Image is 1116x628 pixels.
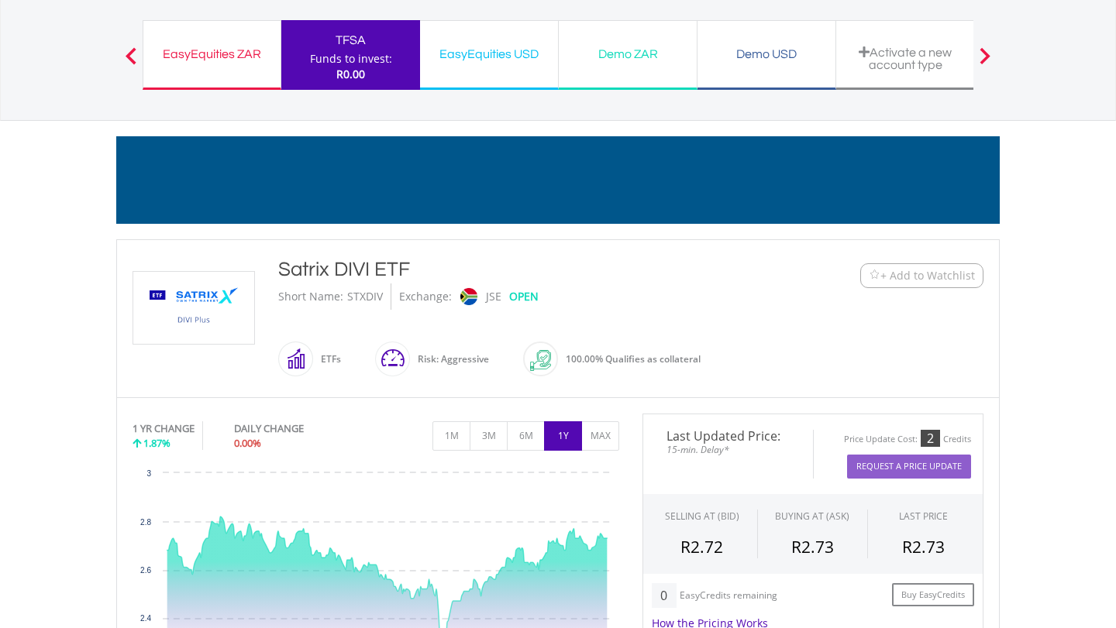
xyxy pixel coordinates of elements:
div: Activate a new account type [846,46,965,71]
a: Buy EasyCredits [892,583,974,607]
span: R2.72 [680,536,723,558]
text: 2.4 [140,614,151,623]
div: Price Update Cost: [844,434,918,445]
div: SELLING AT (BID) [665,510,739,523]
div: ETFs [313,341,341,378]
div: Demo ZAR [568,43,687,65]
div: Funds to invest: [310,51,392,67]
span: 15-min. Delay* [655,442,801,457]
button: 1Y [544,421,582,451]
button: 1M [432,421,470,451]
div: DAILY CHANGE [234,421,356,436]
span: 1.87% [143,436,170,450]
div: EasyEquities USD [429,43,549,65]
div: Credits [943,434,971,445]
div: 2 [921,430,940,447]
div: OPEN [509,283,539,310]
span: Last Updated Price: [655,430,801,442]
button: Request A Price Update [847,455,971,479]
span: + Add to Watchlist [880,268,975,283]
span: 0.00% [234,436,261,450]
div: Short Name: [278,283,343,310]
span: R2.73 [791,536,834,558]
div: Risk: Aggressive [410,341,489,378]
text: 3 [146,469,151,478]
button: MAX [581,421,619,451]
span: 100.00% Qualifies as collateral [566,352,701,365]
text: 2.6 [140,566,151,575]
button: Watchlist + Add to Watchlist [860,263,983,288]
div: STXDIV [347,283,383,310]
text: 2.8 [140,518,151,527]
div: 1 YR CHANGE [133,421,195,436]
img: jse.png [460,288,477,305]
div: Demo USD [707,43,826,65]
button: 3M [470,421,508,451]
div: EasyEquities ZAR [153,43,271,65]
button: 6M [507,421,545,451]
img: Watchlist [869,269,880,281]
img: TFSA.STXDIV.png [136,272,252,344]
span: BUYING AT (ASK) [775,510,849,523]
div: Exchange: [399,283,452,310]
div: Satrix DIVI ETF [278,256,765,283]
div: JSE [486,283,501,310]
div: EasyCredits remaining [680,590,777,603]
div: TFSA [291,29,411,51]
img: collateral-qualifying-green.svg [530,350,551,371]
span: R0.00 [336,67,365,81]
div: 0 [652,583,676,608]
div: LAST PRICE [899,510,948,523]
span: R2.73 [902,536,945,558]
img: EasyMortage Promotion Banner [116,136,1000,224]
